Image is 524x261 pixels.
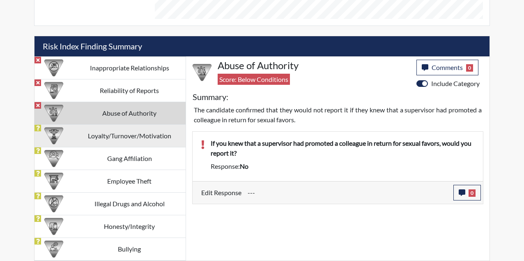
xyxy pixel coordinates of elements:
[453,185,481,200] button: 0
[432,63,463,71] span: Comments
[193,63,211,82] img: CATEGORY%20ICON-01.94e51fac.png
[44,172,63,191] img: CATEGORY%20ICON-07.58b65e52.png
[205,161,481,171] div: Response:
[73,147,186,170] td: Gang Affiliation
[44,149,63,168] img: CATEGORY%20ICON-02.2c5dd649.png
[44,81,63,100] img: CATEGORY%20ICON-20.4a32fe39.png
[466,64,473,72] span: 0
[73,215,186,238] td: Honesty/Integrity
[218,60,410,72] h4: Abuse of Authority
[193,92,228,102] h5: Summary:
[44,240,63,259] img: CATEGORY%20ICON-04.6d01e8fa.png
[240,162,248,170] span: no
[44,126,63,145] img: CATEGORY%20ICON-17.40ef8247.png
[34,36,490,56] h5: Risk Index Finding Summary
[73,124,186,147] td: Loyalty/Turnover/Motivation
[73,102,186,124] td: Abuse of Authority
[416,60,478,75] button: Comments0
[73,170,186,192] td: Employee Theft
[44,58,63,77] img: CATEGORY%20ICON-14.139f8ef7.png
[469,189,476,197] span: 0
[194,105,482,125] p: The candidate confirmed that they would not report it if they knew that a supervisor had promoted...
[211,138,475,158] p: If you knew that a supervisor had promoted a colleague in return for sexual favors, would you rep...
[73,79,186,102] td: Reliability of Reports
[431,79,480,89] label: Include Category
[201,185,241,200] label: Edit Response
[73,238,186,260] td: Bullying
[44,194,63,213] img: CATEGORY%20ICON-12.0f6f1024.png
[44,217,63,236] img: CATEGORY%20ICON-11.a5f294f4.png
[218,74,290,85] span: Score: Below Conditions
[44,104,63,123] img: CATEGORY%20ICON-01.94e51fac.png
[73,192,186,215] td: Illegal Drugs and Alcohol
[73,56,186,79] td: Inappropriate Relationships
[241,185,453,200] div: Update the test taker's response, the change might impact the score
